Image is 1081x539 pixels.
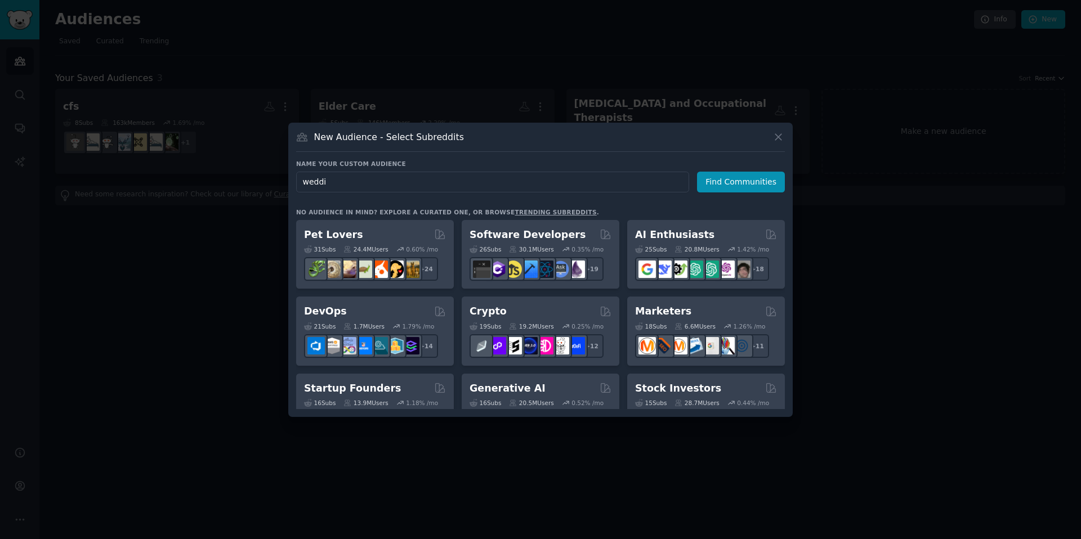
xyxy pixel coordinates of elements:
img: Emailmarketing [686,337,703,354]
div: + 11 [745,334,769,358]
img: CryptoNews [552,337,569,354]
div: 1.7M Users [343,322,385,330]
h2: Startup Founders [304,381,401,396]
img: elixir [568,260,585,278]
div: 1.26 % /mo [734,322,766,330]
div: 15 Sub s [635,399,667,407]
div: 24.4M Users [343,245,388,253]
img: ethstaker [504,337,522,354]
div: 16 Sub s [304,399,336,407]
div: 16 Sub s [470,399,501,407]
img: web3 [520,337,538,354]
div: No audience in mind? Explore a curated one, or browse . [296,208,599,216]
div: 20.5M Users [509,399,553,407]
img: AWS_Certified_Experts [323,337,341,354]
div: 18 Sub s [635,322,667,330]
img: bigseo [654,337,672,354]
div: + 24 [414,257,438,281]
img: GoogleGeminiAI [638,260,656,278]
div: 13.9M Users [343,399,388,407]
h3: Name your custom audience [296,160,785,168]
div: 1.79 % /mo [403,322,435,330]
img: software [473,260,490,278]
img: platformengineering [370,337,388,354]
img: PetAdvice [386,260,404,278]
button: Find Communities [697,172,785,192]
img: csharp [489,260,506,278]
img: turtle [355,260,372,278]
h2: AI Enthusiasts [635,228,714,242]
div: 19.2M Users [509,322,553,330]
h2: Crypto [470,304,507,318]
img: reactnative [536,260,553,278]
h2: Marketers [635,304,691,318]
img: herpetology [307,260,325,278]
div: 19 Sub s [470,322,501,330]
h2: DevOps [304,304,347,318]
img: leopardgeckos [339,260,356,278]
div: + 18 [745,257,769,281]
img: AItoolsCatalog [670,260,687,278]
img: chatgpt_promptDesign [686,260,703,278]
img: iOSProgramming [520,260,538,278]
img: googleads [702,337,719,354]
img: MarketingResearch [717,337,735,354]
img: aws_cdk [386,337,404,354]
img: AskMarketing [670,337,687,354]
div: + 19 [580,257,604,281]
img: PlatformEngineers [402,337,419,354]
input: Pick a short name, like "Digital Marketers" or "Movie-Goers" [296,172,689,192]
div: + 12 [580,334,604,358]
img: 0xPolygon [489,337,506,354]
div: 1.18 % /mo [406,399,438,407]
div: 25 Sub s [635,245,667,253]
img: ethfinance [473,337,490,354]
div: + 14 [414,334,438,358]
h2: Generative AI [470,381,546,396]
h3: New Audience - Select Subreddits [314,131,464,143]
h2: Stock Investors [635,381,721,396]
div: 0.60 % /mo [406,245,438,253]
img: defi_ [568,337,585,354]
div: 0.25 % /mo [571,322,604,330]
img: Docker_DevOps [339,337,356,354]
img: DevOpsLinks [355,337,372,354]
div: 30.1M Users [509,245,553,253]
img: ballpython [323,260,341,278]
div: 26 Sub s [470,245,501,253]
img: AskComputerScience [552,260,569,278]
img: DeepSeek [654,260,672,278]
img: cockatiel [370,260,388,278]
a: trending subreddits [515,209,596,215]
div: 0.44 % /mo [737,399,769,407]
div: 31 Sub s [304,245,336,253]
img: ArtificalIntelligence [733,260,751,278]
img: dogbreed [402,260,419,278]
div: 21 Sub s [304,322,336,330]
img: learnjavascript [504,260,522,278]
div: 6.6M Users [674,322,716,330]
img: OpenAIDev [717,260,735,278]
div: 1.42 % /mo [737,245,769,253]
div: 0.52 % /mo [571,399,604,407]
div: 20.8M Users [674,245,719,253]
img: azuredevops [307,337,325,354]
div: 28.7M Users [674,399,719,407]
img: chatgpt_prompts_ [702,260,719,278]
h2: Software Developers [470,228,586,242]
img: OnlineMarketing [733,337,751,354]
div: 0.35 % /mo [571,245,604,253]
img: defiblockchain [536,337,553,354]
img: content_marketing [638,337,656,354]
h2: Pet Lovers [304,228,363,242]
